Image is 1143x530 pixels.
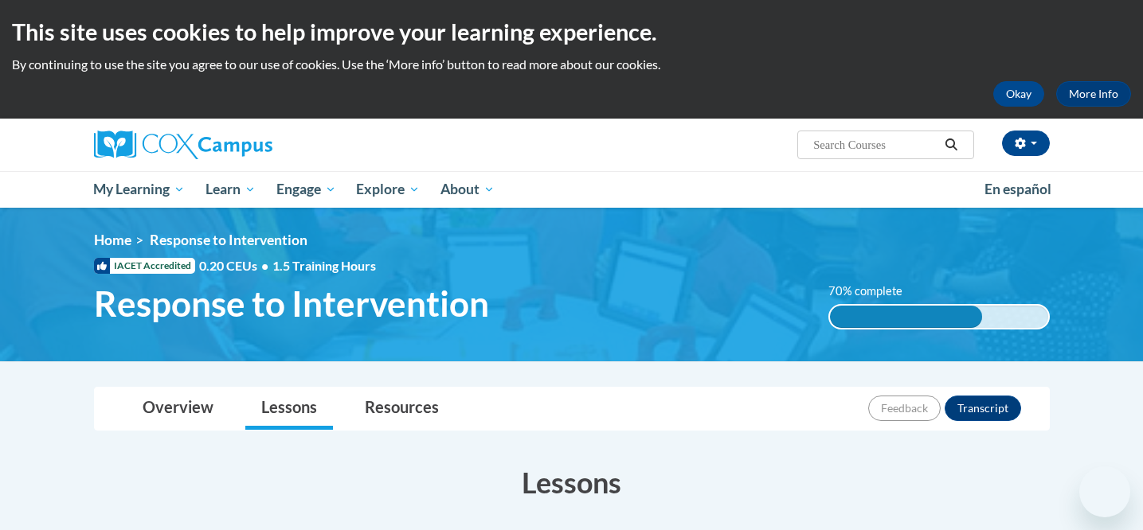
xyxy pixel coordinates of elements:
[12,16,1131,48] h2: This site uses cookies to help improve your learning experience.
[945,396,1021,421] button: Transcript
[812,135,939,154] input: Search Courses
[346,171,430,208] a: Explore
[830,306,982,328] div: 70% complete
[195,171,266,208] a: Learn
[356,180,420,199] span: Explore
[94,131,397,159] a: Cox Campus
[993,81,1044,107] button: Okay
[1079,466,1130,517] iframe: Button to launch messaging window
[70,171,1074,208] div: Main menu
[94,258,195,274] span: IACET Accredited
[349,388,455,430] a: Resources
[272,258,376,273] span: 1.5 Training Hours
[974,173,1062,206] a: En español
[868,396,941,421] button: Feedback
[84,171,196,208] a: My Learning
[150,232,307,248] span: Response to Intervention
[828,283,920,300] label: 70% complete
[94,232,131,248] a: Home
[430,171,505,208] a: About
[1002,131,1050,156] button: Account Settings
[206,180,256,199] span: Learn
[245,388,333,430] a: Lessons
[266,171,346,208] a: Engage
[94,131,272,159] img: Cox Campus
[94,462,1050,502] h3: Lessons
[93,180,185,199] span: My Learning
[276,180,336,199] span: Engage
[94,283,489,325] span: Response to Intervention
[261,258,268,273] span: •
[12,56,1131,73] p: By continuing to use the site you agree to our use of cookies. Use the ‘More info’ button to read...
[939,135,963,154] button: Search
[1056,81,1131,107] a: More Info
[127,388,229,430] a: Overview
[440,180,495,199] span: About
[199,257,272,275] span: 0.20 CEUs
[984,181,1051,197] span: En español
